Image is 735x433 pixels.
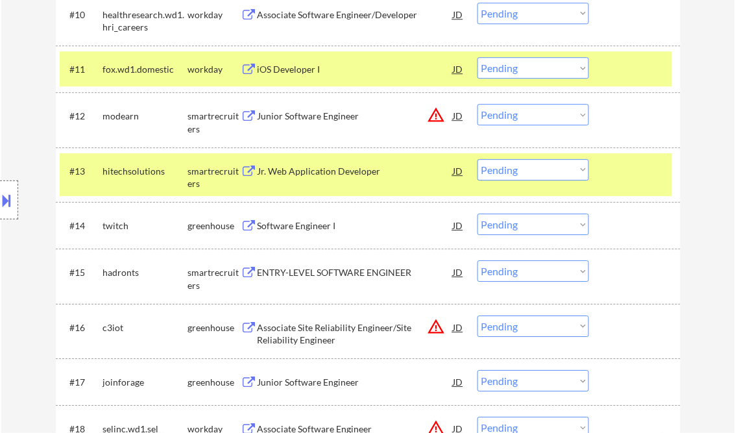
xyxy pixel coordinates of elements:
div: JD [452,260,465,284]
div: JD [452,315,465,339]
div: workday [188,8,241,21]
div: Jr. Web Application Developer [258,165,453,178]
div: JD [452,159,465,182]
div: Software Engineer I [258,219,453,232]
button: warning_amber [428,317,446,336]
div: greenhouse [188,376,241,389]
div: JD [452,370,465,393]
div: joinforage [103,376,188,389]
div: #11 [70,63,93,76]
div: workday [188,63,241,76]
div: #17 [70,376,93,389]
div: #10 [70,8,93,21]
div: ENTRY-LEVEL SOFTWARE ENGINEER [258,266,453,279]
div: #16 [70,321,93,334]
div: greenhouse [188,321,241,334]
div: JD [452,104,465,127]
div: JD [452,57,465,80]
div: Associate Software Engineer/Developer [258,8,453,21]
div: Associate Site Reliability Engineer/Site Reliability Engineer [258,321,453,347]
div: healthresearch.wd1.hri_careers [103,8,188,34]
button: warning_amber [428,106,446,124]
div: fox.wd1.domestic [103,63,188,76]
div: Junior Software Engineer [258,376,453,389]
div: c3iot [103,321,188,334]
div: Junior Software Engineer [258,110,453,123]
div: iOS Developer I [258,63,453,76]
div: JD [452,214,465,237]
div: JD [452,3,465,26]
